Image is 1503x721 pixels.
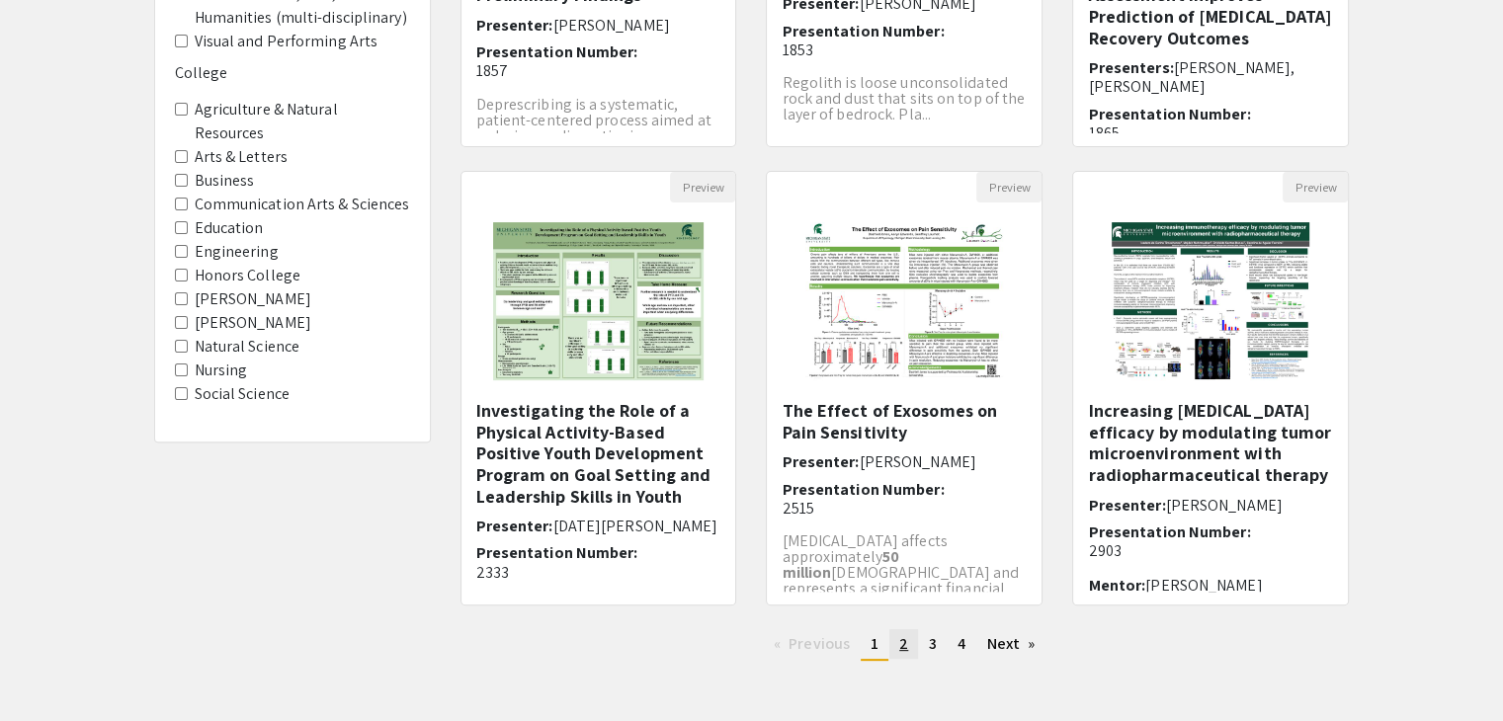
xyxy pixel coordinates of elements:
img: <h1>The Effect of Exosomes on Pain Sensitivity</h1><p><br></p> [786,202,1023,400]
h6: Presenter: [1088,496,1333,515]
a: Next page [976,629,1044,659]
h6: Presenters: [1088,58,1333,96]
span: [PERSON_NAME] [PERSON_NAME] [1088,575,1262,614]
button: Preview [976,172,1042,202]
h5: The Effect of Exosomes on Pain Sensitivity [782,400,1027,442]
h5: Increasing [MEDICAL_DATA] efficacy by modulating tumor microenvironment with radiopharmaceutical ... [1088,400,1333,485]
label: Communication Arts & Sciences [195,193,410,216]
button: Preview [670,172,735,202]
span: Mentor: [1088,575,1145,596]
span: 2 [899,633,908,654]
label: Arts & Letters [195,145,288,169]
label: [PERSON_NAME] [195,287,311,311]
p: 2333 [476,563,721,582]
span: Presentation Number: [1088,104,1250,124]
h6: Presenter: [782,452,1027,471]
p: 1853 [782,40,1027,59]
p: 2515 [782,499,1027,518]
img: <p><span style="color: rgb(51, 51, 51);">Increasing immunotherapy efficacy by modulating tumor mi... [1092,202,1329,400]
ul: Pagination [460,629,1350,661]
h6: Presenter: [476,517,721,535]
span: [PERSON_NAME] [859,451,975,472]
h6: College [175,63,410,82]
span: Presentation Number: [476,542,638,563]
label: [PERSON_NAME] [195,311,311,335]
label: Social Science [195,382,290,406]
div: Open Presentation <h1>The Effect of Exosomes on Pain Sensitivity</h1><p><br></p> [766,171,1043,605]
span: Presentation Number: [782,479,944,500]
span: Presentation Number: [476,41,638,62]
label: Engineering [195,240,279,264]
span: [PERSON_NAME] [1165,495,1282,516]
p: [MEDICAL_DATA] affects approximately [DEMOGRAPHIC_DATA] and represents a significant financial bu... [782,533,1027,612]
span: Presentation Number: [782,21,944,41]
label: Agriculture & Natural Resources [195,98,410,145]
span: 4 [958,633,965,654]
p: 1857 [476,61,721,80]
label: Natural Science [195,335,300,359]
div: Open Presentation <p>Investigating the Role of a Physical Activity-Based Positive Youth Developme... [460,171,737,605]
label: Honors College [195,264,300,287]
label: Nursing [195,359,248,382]
h5: Investigating the Role of a Physical Activity-Based Positive Youth Development Program on Goal Se... [476,400,721,507]
span: 1 [871,633,878,654]
span: Presentation Number: [1088,521,1250,542]
span: 3 [929,633,937,654]
p: 1865 [1088,123,1333,142]
label: Visual and Performing Arts [195,30,378,53]
label: Business [195,169,255,193]
span: [DATE][PERSON_NAME] [553,516,718,536]
button: Preview [1283,172,1348,202]
h6: Presenter: [476,16,721,35]
strong: 50 million [782,546,899,583]
span: [PERSON_NAME] [553,15,670,36]
div: Open Presentation <p><span style="color: rgb(51, 51, 51);">Increasing immunotherapy efficacy by m... [1072,171,1349,605]
span: Previous [789,633,850,654]
span: Regolith is loose unconsolidated rock and dust that sits on top of the layer of bedrock. Pla... [782,72,1025,124]
p: 2903 [1088,541,1333,560]
iframe: Chat [15,632,84,706]
img: <p>Investigating the Role of a Physical Activity-Based Positive Youth Development Program on Goal... [473,202,723,400]
span: [PERSON_NAME], [PERSON_NAME] [1088,57,1294,97]
span: Deprescribing is a systematic, patient-centered process aimed at reducing or discontinuing m... [476,94,711,146]
label: Education [195,216,264,240]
